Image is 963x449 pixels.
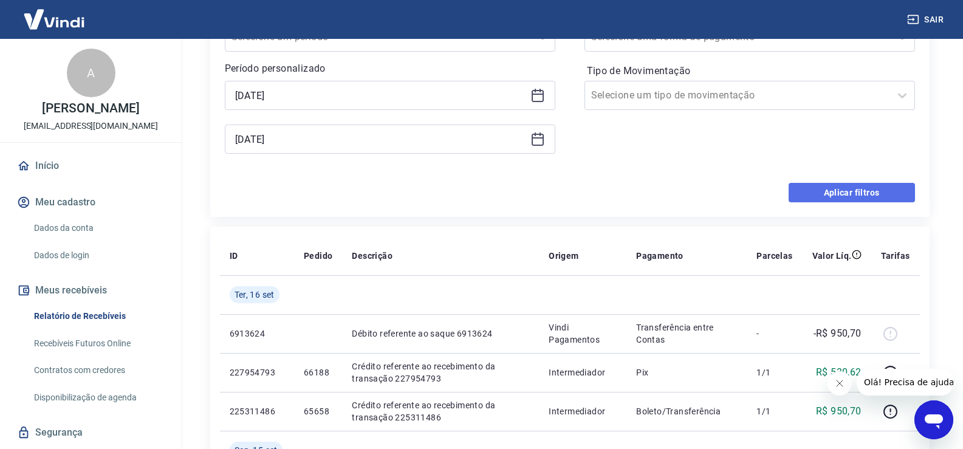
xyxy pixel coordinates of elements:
a: Relatório de Recebíveis [29,304,167,329]
p: 66188 [304,366,332,379]
p: Pix [636,366,737,379]
a: Início [15,153,167,179]
p: Boleto/Transferência [636,405,737,417]
input: Data final [235,130,526,148]
p: - [756,327,792,340]
p: 227954793 [230,366,284,379]
span: Ter, 16 set [235,289,275,301]
p: Débito referente ao saque 6913624 [352,327,529,340]
p: Transferência entre Contas [636,321,737,346]
a: Recebíveis Futuros Online [29,331,167,356]
iframe: Mensagem da empresa [857,369,953,396]
p: R$ 950,70 [816,404,862,419]
p: Crédito referente ao recebimento da transação 227954793 [352,360,529,385]
p: -R$ 950,70 [814,326,862,341]
a: Dados da conta [29,216,167,241]
iframe: Botão para abrir a janela de mensagens [914,400,953,439]
img: Vindi [15,1,94,38]
p: [EMAIL_ADDRESS][DOMAIN_NAME] [24,120,158,132]
p: Pedido [304,250,332,262]
a: Contratos com credores [29,358,167,383]
a: Disponibilização de agenda [29,385,167,410]
p: 6913624 [230,327,284,340]
p: 225311486 [230,405,284,417]
div: A [67,49,115,97]
p: R$ 530,62 [816,365,862,380]
label: Tipo de Movimentação [587,64,913,78]
a: Dados de login [29,243,167,268]
p: [PERSON_NAME] [42,102,139,115]
p: 1/1 [756,405,792,417]
button: Meus recebíveis [15,277,167,304]
button: Meu cadastro [15,189,167,216]
p: Descrição [352,250,392,262]
button: Aplicar filtros [789,183,915,202]
p: Intermediador [549,405,617,417]
input: Data inicial [235,86,526,105]
p: 1/1 [756,366,792,379]
p: ID [230,250,238,262]
p: Tarifas [881,250,910,262]
a: Segurança [15,419,167,446]
iframe: Fechar mensagem [828,371,852,396]
p: Pagamento [636,250,684,262]
span: Olá! Precisa de ajuda? [7,9,102,18]
p: Período personalizado [225,61,555,76]
p: 65658 [304,405,332,417]
button: Sair [905,9,948,31]
p: Parcelas [756,250,792,262]
p: Origem [549,250,578,262]
p: Valor Líq. [812,250,852,262]
p: Crédito referente ao recebimento da transação 225311486 [352,399,529,423]
p: Intermediador [549,366,617,379]
p: Vindi Pagamentos [549,321,617,346]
